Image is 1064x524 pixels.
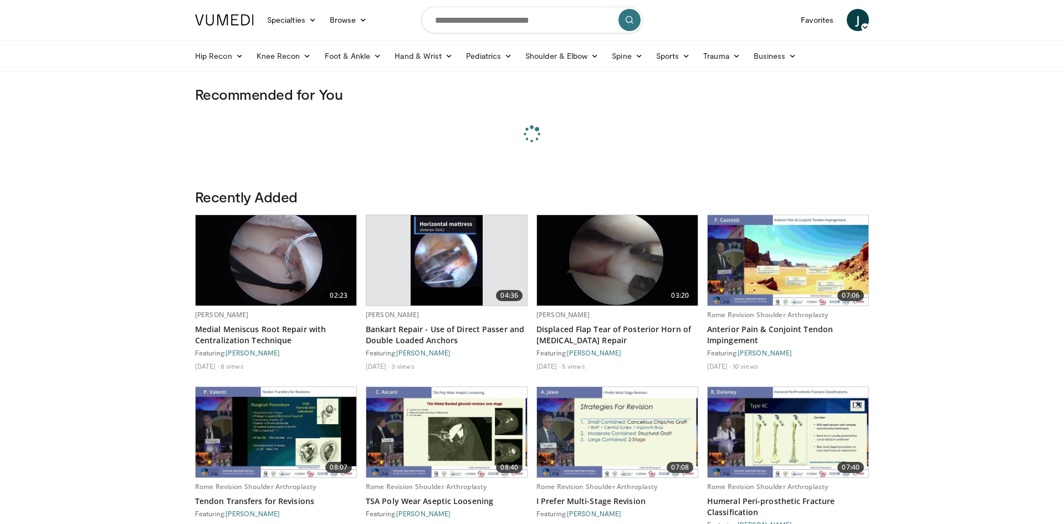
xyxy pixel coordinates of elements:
a: Bankart Repair - Use of Direct Passer and Double Loaded Anchors [366,324,528,346]
a: 03:20 [537,215,698,306]
img: VuMedi Logo [195,14,254,26]
a: 08:40 [366,387,527,477]
a: Medial Meniscus Root Repair with Centralization Technique [195,324,357,346]
li: 5 views [562,362,585,370]
a: [PERSON_NAME] [366,310,420,319]
a: Rome Revision Shoulder Arthroplasty [707,482,828,491]
span: 07:06 [837,290,864,301]
li: 3 views [391,362,415,370]
img: 8037028b-5014-4d38-9a8c-71d966c81743.620x360_q85_upscale.jpg [708,215,868,306]
a: 08:07 [196,387,356,477]
img: a3fe917b-418f-4b37-ad2e-b0d12482d850.620x360_q85_upscale.jpg [537,387,698,477]
a: Rome Revision Shoulder Arthroplasty [536,482,657,491]
a: Specialties [260,9,323,31]
img: 926032fc-011e-4e04-90f2-afa899d7eae5.620x360_q85_upscale.jpg [196,215,356,306]
a: [PERSON_NAME] [226,349,280,357]
img: b9682281-d191-4971-8e2c-52cd21f8feaa.620x360_q85_upscale.jpg [366,387,527,477]
li: 8 views [221,362,244,370]
span: 04:36 [496,290,523,301]
span: 08:07 [325,462,352,473]
a: [PERSON_NAME] [567,510,621,517]
li: [DATE] [195,362,219,370]
a: Rome Revision Shoulder Arthroplasty [195,482,316,491]
a: [PERSON_NAME] [226,510,280,517]
img: f121adf3-8f2a-432a-ab04-b981073a2ae5.620x360_q85_upscale.jpg [196,387,356,477]
li: 10 views [733,362,758,370]
h3: Recently Added [195,188,869,206]
a: Trauma [697,45,747,67]
div: Featuring: [536,348,698,357]
a: Hand & Wrist [388,45,459,67]
span: 02:23 [325,290,352,301]
span: 07:40 [837,462,864,473]
a: Browse [323,9,374,31]
div: Featuring: [707,348,869,357]
a: [PERSON_NAME] [536,310,590,319]
img: cd449402-123d-47f7-b112-52d159f17939.620x360_q85_upscale.jpg [411,215,483,306]
a: Business [747,45,804,67]
a: Displaced Flap Tear of Posterior Horn of [MEDICAL_DATA] Repair [536,324,698,346]
li: [DATE] [536,362,560,370]
a: Hip Recon [188,45,250,67]
a: 07:08 [537,387,698,477]
a: [PERSON_NAME] [396,510,451,517]
img: 2649116b-05f8-405c-a48f-a284a947b030.620x360_q85_upscale.jpg [537,215,698,306]
a: [PERSON_NAME] [567,349,621,357]
a: Knee Recon [250,45,318,67]
a: Rome Revision Shoulder Arthroplasty [366,482,487,491]
a: Humeral Peri-prosthetic Fracture Classification [707,496,869,518]
a: Spine [605,45,649,67]
a: 04:36 [366,215,527,306]
div: Featuring: [195,348,357,357]
div: Featuring: [366,348,528,357]
input: Search topics, interventions [421,7,643,33]
a: J [847,9,869,31]
li: [DATE] [707,362,731,370]
a: Shoulder & Elbow [519,45,605,67]
a: Anterior Pain & Conjoint Tendon Impingement [707,324,869,346]
a: Favorites [794,9,840,31]
a: 07:40 [708,387,868,477]
a: Foot & Ankle [318,45,388,67]
a: 07:06 [708,215,868,306]
div: Featuring: [366,509,528,518]
span: 08:40 [496,462,523,473]
a: 02:23 [196,215,356,306]
a: Rome Revision Shoulder Arthroplasty [707,310,828,319]
a: I Prefer Multi-Stage Revision [536,496,698,507]
a: Pediatrics [459,45,519,67]
h3: Recommended for You [195,85,869,103]
a: TSA Poly Wear Aseptic Loosening [366,496,528,507]
a: Tendon Transfers for Revisions [195,496,357,507]
span: 03:20 [667,290,693,301]
div: Featuring: [195,509,357,518]
li: [DATE] [366,362,390,370]
a: [PERSON_NAME] [738,349,792,357]
a: [PERSON_NAME] [396,349,451,357]
div: Featuring: [536,509,698,518]
img: c89197b7-361e-43d5-a86e-0b48a5cfb5ba.620x360_q85_upscale.jpg [708,387,868,477]
a: Sports [649,45,697,67]
span: 07:08 [667,462,693,473]
a: [PERSON_NAME] [195,310,249,319]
